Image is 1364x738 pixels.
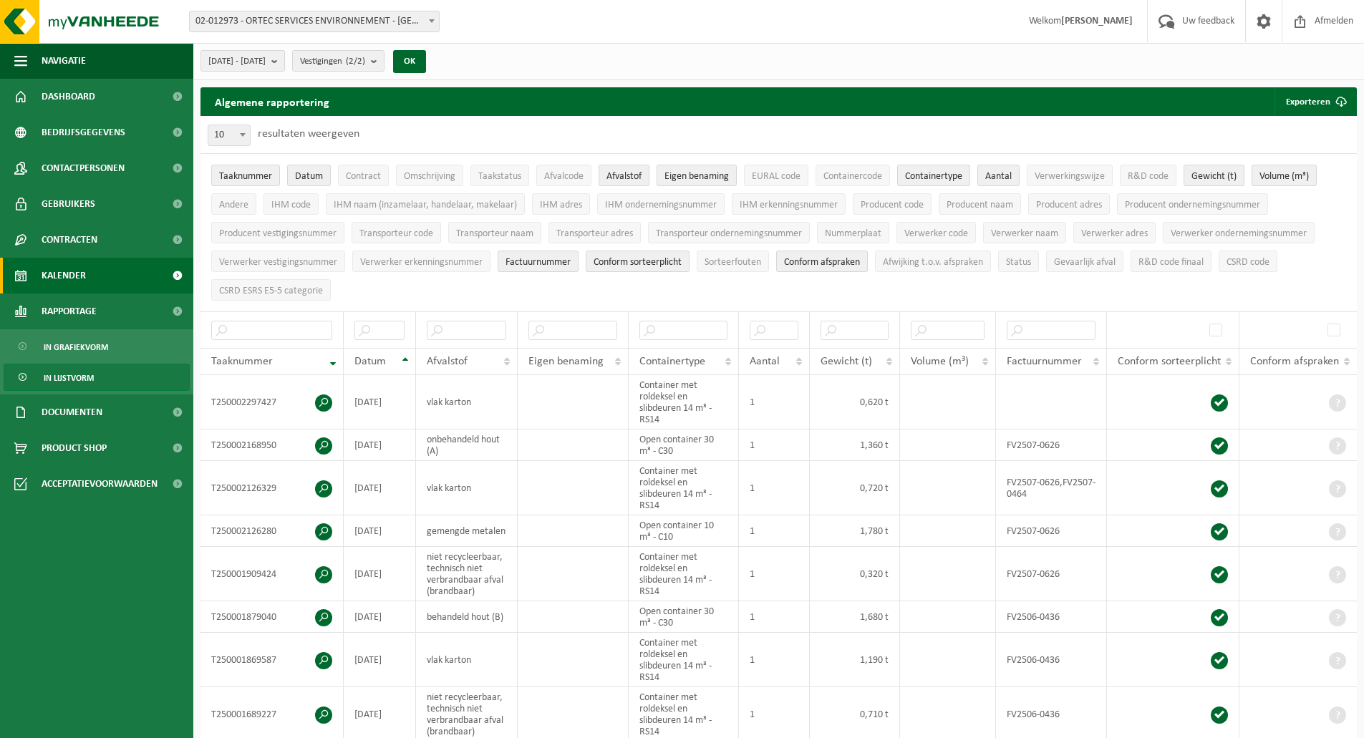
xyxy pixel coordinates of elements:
button: AfvalstofAfvalstof: Activate to sort [599,165,649,186]
td: 1 [739,633,810,687]
button: ContainercodeContainercode: Activate to sort [816,165,890,186]
h2: Algemene rapportering [200,87,344,116]
button: TaakstatusTaakstatus: Activate to sort [470,165,529,186]
span: Vestigingen [300,51,365,72]
button: Producent ondernemingsnummerProducent ondernemingsnummer: Activate to sort [1117,193,1268,215]
a: In lijstvorm [4,364,190,391]
td: 0,620 t [810,375,900,429]
span: Conform afspraken [784,257,860,268]
span: Verwerker erkenningsnummer [360,257,483,268]
span: Transporteur adres [556,228,633,239]
span: Afvalstof [427,356,468,367]
td: FV2506-0436 [996,633,1107,687]
span: Producent code [861,200,924,210]
button: StatusStatus: Activate to sort [998,251,1039,272]
span: Gevaarlijk afval [1054,257,1116,268]
button: Exporteren [1274,87,1355,116]
span: Afvalstof [606,171,642,182]
span: Taaknummer [211,356,273,367]
span: Producent ondernemingsnummer [1125,200,1260,210]
span: Verwerker vestigingsnummer [219,257,337,268]
td: FV2507-0626 [996,547,1107,601]
button: Verwerker erkenningsnummerVerwerker erkenningsnummer: Activate to sort [352,251,490,272]
button: Gewicht (t)Gewicht (t): Activate to sort [1184,165,1244,186]
a: In grafiekvorm [4,333,190,360]
span: In grafiekvorm [44,334,108,361]
button: DatumDatum: Activate to sort [287,165,331,186]
span: Taaknummer [219,171,272,182]
td: T250002126280 [200,515,344,547]
td: [DATE] [344,429,416,461]
button: Volume (m³)Volume (m³): Activate to sort [1252,165,1317,186]
count: (2/2) [346,57,365,66]
span: Verwerker adres [1081,228,1148,239]
span: IHM ondernemingsnummer [605,200,717,210]
span: Product Shop [42,430,107,466]
span: IHM erkenningsnummer [740,200,838,210]
td: FV2507-0626 [996,515,1107,547]
span: Datum [354,356,386,367]
span: Omschrijving [404,171,455,182]
button: OK [393,50,426,73]
button: Verwerker vestigingsnummerVerwerker vestigingsnummer: Activate to sort [211,251,345,272]
span: R&D code finaal [1138,257,1204,268]
button: IHM erkenningsnummerIHM erkenningsnummer: Activate to sort [732,193,846,215]
td: T250002168950 [200,429,344,461]
button: Afwijking t.o.v. afsprakenAfwijking t.o.v. afspraken: Activate to sort [875,251,991,272]
span: Datum [295,171,323,182]
button: Transporteur adresTransporteur adres: Activate to sort [548,222,641,243]
span: Dashboard [42,79,95,115]
span: Conform sorteerplicht [1118,356,1221,367]
span: Eigen benaming [528,356,604,367]
button: NummerplaatNummerplaat: Activate to sort [817,222,889,243]
button: VerwerkingswijzeVerwerkingswijze: Activate to sort [1027,165,1113,186]
span: Navigatie [42,43,86,79]
span: Documenten [42,394,102,430]
button: Producent naamProducent naam: Activate to sort [939,193,1021,215]
td: FV2507-0626 [996,429,1107,461]
span: Verwerker naam [991,228,1058,239]
span: IHM naam (inzamelaar, handelaar, makelaar) [334,200,517,210]
span: 02-012973 - ORTEC SERVICES ENVIRONNEMENT - AMIENS [190,11,439,31]
span: Factuurnummer [1007,356,1082,367]
span: Rapportage [42,293,97,329]
td: 1,780 t [810,515,900,547]
span: Verwerker ondernemingsnummer [1171,228,1307,239]
span: Gewicht (t) [821,356,872,367]
span: Containercode [823,171,882,182]
span: Acceptatievoorwaarden [42,466,158,502]
button: IHM ondernemingsnummerIHM ondernemingsnummer: Activate to sort [597,193,725,215]
td: 0,720 t [810,461,900,515]
button: TaaknummerTaaknummer: Activate to remove sorting [211,165,280,186]
button: Transporteur naamTransporteur naam: Activate to sort [448,222,541,243]
span: Contactpersonen [42,150,125,186]
span: Afvalcode [544,171,584,182]
td: 1,360 t [810,429,900,461]
button: Conform afspraken : Activate to sort [776,251,868,272]
td: Container met roldeksel en slibdeuren 14 m³ - RS14 [629,461,739,515]
span: Kalender [42,258,86,293]
td: Container met roldeksel en slibdeuren 14 m³ - RS14 [629,633,739,687]
span: 02-012973 - ORTEC SERVICES ENVIRONNEMENT - AMIENS [189,11,440,32]
span: IHM code [271,200,311,210]
button: Producent vestigingsnummerProducent vestigingsnummer: Activate to sort [211,222,344,243]
button: CSRD codeCSRD code: Activate to sort [1219,251,1277,272]
button: Producent adresProducent adres: Activate to sort [1028,193,1110,215]
button: CSRD ESRS E5-5 categorieCSRD ESRS E5-5 categorie: Activate to sort [211,279,331,301]
span: Gebruikers [42,186,95,222]
button: Vestigingen(2/2) [292,50,384,72]
td: T250001869587 [200,633,344,687]
button: SorteerfoutenSorteerfouten: Activate to sort [697,251,769,272]
button: Eigen benamingEigen benaming: Activate to sort [657,165,737,186]
button: Gevaarlijk afval : Activate to sort [1046,251,1123,272]
span: Taakstatus [478,171,521,182]
button: IHM naam (inzamelaar, handelaar, makelaar)IHM naam (inzamelaar, handelaar, makelaar): Activate to... [326,193,525,215]
td: 1 [739,601,810,633]
button: Transporteur codeTransporteur code: Activate to sort [352,222,441,243]
span: Verwerkingswijze [1035,171,1105,182]
span: Volume (m³) [1259,171,1309,182]
td: T250001909424 [200,547,344,601]
button: Verwerker naamVerwerker naam: Activate to sort [983,222,1066,243]
span: Containertype [905,171,962,182]
button: FactuurnummerFactuurnummer: Activate to sort [498,251,579,272]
